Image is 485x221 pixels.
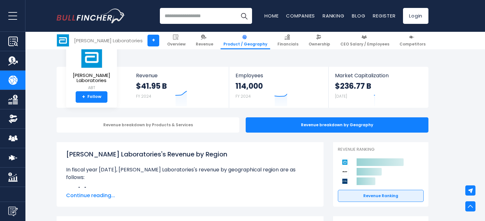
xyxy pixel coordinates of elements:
a: CEO Salary / Employees [338,32,392,49]
b: C [H]: [72,186,88,194]
a: Home [264,12,278,19]
strong: $236.77 B [335,81,371,91]
span: Revenue [136,73,223,79]
a: Employees 114,000 FY 2024 [229,67,328,108]
a: Ownership [306,32,333,49]
span: Employees [236,73,322,79]
span: CEO Salary / Employees [340,42,389,47]
small: ABT [71,85,112,91]
small: FY 2024 [236,93,251,99]
a: Go to homepage [57,9,125,23]
small: [DATE] [335,93,347,99]
a: Competitors [397,32,428,49]
a: Revenue Ranking [338,190,424,202]
a: +Follow [76,91,107,103]
span: Continue reading... [66,192,314,199]
span: Overview [167,42,186,47]
img: Abbott Laboratories competitors logo [341,158,349,166]
strong: + [82,94,85,100]
a: Revenue [193,32,216,49]
a: Revenue $41.95 B FY 2024 [130,67,229,108]
span: Ownership [309,42,330,47]
a: Login [403,8,428,24]
a: Market Capitalization $236.77 B [DATE] [329,67,428,108]
a: Overview [164,32,188,49]
span: Product / Geography [223,42,267,47]
button: Search [236,8,252,24]
img: Boston Scientific Corporation competitors logo [341,177,349,185]
span: Financials [277,42,298,47]
a: + [147,35,159,46]
div: Revenue breakdown by Products & Services [57,117,239,133]
span: Revenue [196,42,213,47]
strong: $41.95 B [136,81,167,91]
div: Revenue breakdown by Geography [246,117,428,133]
p: Revenue Ranking [338,147,424,152]
img: ABT logo [80,47,103,68]
h1: [PERSON_NAME] Laboratories's Revenue by Region [66,149,314,159]
span: Competitors [400,42,426,47]
span: Market Capitalization [335,73,421,79]
img: Stryker Corporation competitors logo [341,168,349,176]
p: In fiscal year [DATE], [PERSON_NAME] Laboratories's revenue by geographical region are as follows: [66,166,314,181]
a: Companies [286,12,315,19]
img: Bullfincher logo [57,9,125,23]
a: Blog [352,12,365,19]
a: Ranking [323,12,344,19]
a: Product / Geography [221,32,270,49]
a: [PERSON_NAME] Laboratories ABT [71,46,112,91]
div: [PERSON_NAME] Laboratories [74,37,143,44]
img: ABT logo [57,34,69,46]
a: Financials [275,32,301,49]
li: $1.75 B [66,186,314,194]
img: Ownership [8,114,18,124]
span: [PERSON_NAME] Laboratories [71,73,112,83]
small: FY 2024 [136,93,151,99]
a: Register [373,12,395,19]
strong: 114,000 [236,81,263,91]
